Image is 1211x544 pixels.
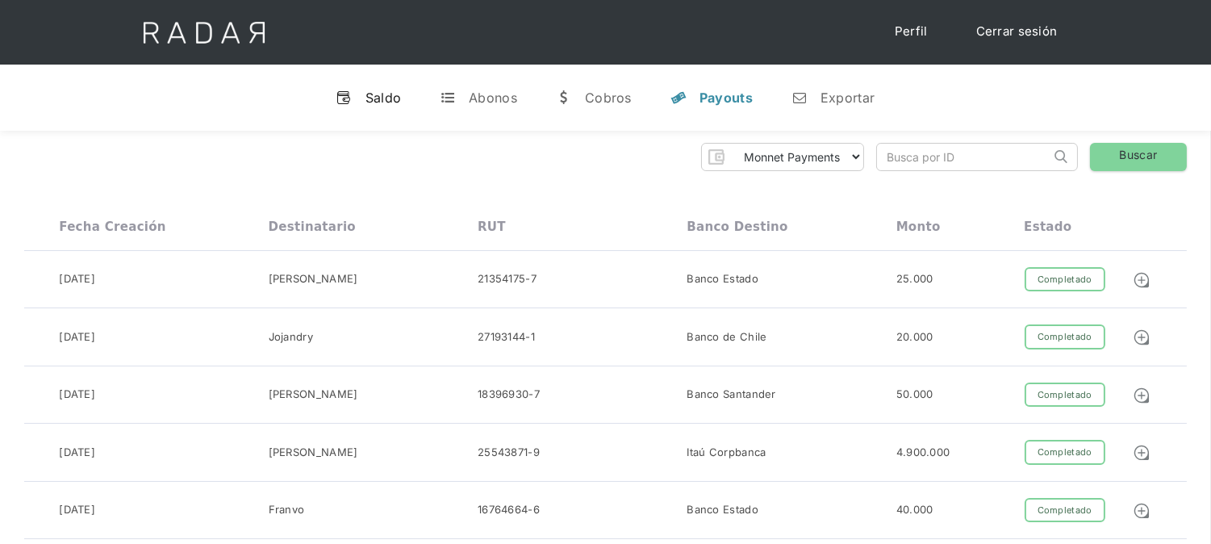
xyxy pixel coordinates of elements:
div: v [336,90,353,106]
div: [DATE] [59,445,95,461]
div: Estado [1024,220,1071,234]
img: Detalle [1133,444,1150,462]
img: Detalle [1133,271,1150,289]
div: Payouts [699,90,753,106]
a: Cerrar sesión [960,16,1074,48]
img: Detalle [1133,502,1150,520]
div: 16764664-6 [478,502,540,518]
a: Buscar [1090,143,1187,171]
div: 27193144-1 [478,329,535,345]
div: Cobros [585,90,632,106]
div: Destinatario [269,220,356,234]
div: [DATE] [59,329,95,345]
div: y [670,90,687,106]
div: w [556,90,572,106]
div: Completado [1025,383,1105,408]
div: [DATE] [59,387,95,403]
div: RUT [478,220,506,234]
div: Banco Estado [687,502,758,518]
div: Banco Santander [687,387,776,403]
div: [DATE] [59,271,95,287]
div: Itaú Corpbanca [687,445,766,461]
div: Banco destino [687,220,787,234]
div: 25543871-9 [478,445,540,461]
input: Busca por ID [877,144,1050,170]
div: [PERSON_NAME] [269,271,358,287]
div: t [440,90,456,106]
div: 25.000 [896,271,933,287]
div: Monto [896,220,941,234]
div: 50.000 [896,387,933,403]
div: 20.000 [896,329,933,345]
div: Completado [1025,498,1105,523]
div: 40.000 [896,502,933,518]
div: 21354175-7 [478,271,537,287]
div: Banco de Chile [687,329,766,345]
div: Fecha creación [59,220,166,234]
div: n [791,90,808,106]
div: [DATE] [59,502,95,518]
a: Perfil [879,16,944,48]
form: Form [701,143,864,171]
div: Abonos [469,90,517,106]
div: Banco Estado [687,271,758,287]
div: Completado [1025,324,1105,349]
div: Exportar [821,90,875,106]
div: 4.900.000 [896,445,950,461]
img: Detalle [1133,387,1150,404]
div: 18396930-7 [478,387,540,403]
div: Completado [1025,267,1105,292]
div: Franvo [269,502,305,518]
div: [PERSON_NAME] [269,445,358,461]
div: [PERSON_NAME] [269,387,358,403]
div: Completado [1025,440,1105,465]
img: Detalle [1133,328,1150,346]
div: Jojandry [269,329,313,345]
div: Saldo [365,90,402,106]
